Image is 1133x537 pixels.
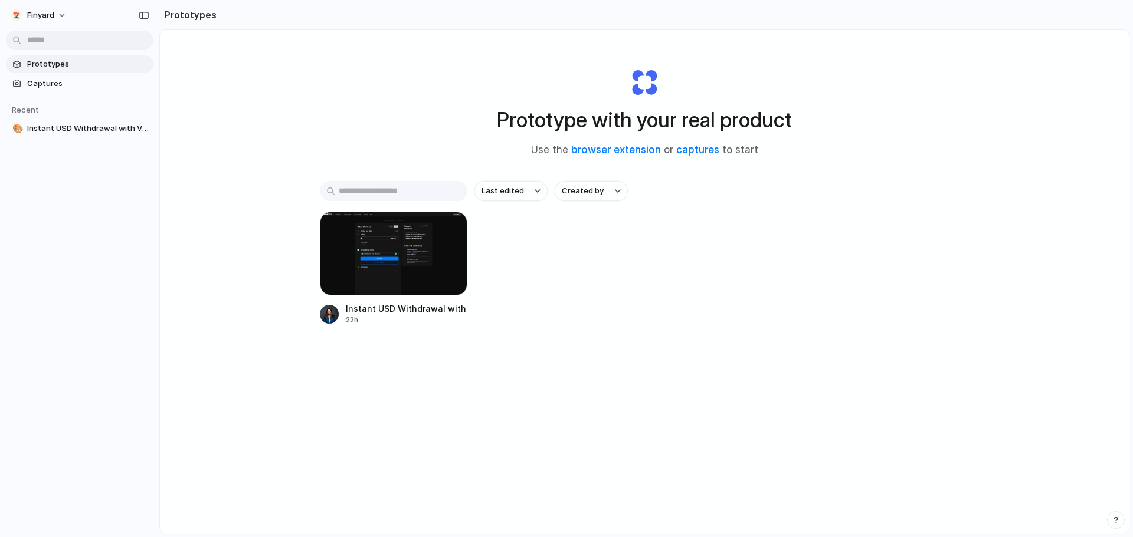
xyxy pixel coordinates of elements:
[159,8,217,22] h2: Prototypes
[27,78,149,90] span: Captures
[497,104,792,136] h1: Prototype with your real product
[27,58,149,70] span: Prototypes
[6,6,73,25] button: Finyard
[562,185,604,197] span: Created by
[482,185,524,197] span: Last edited
[27,9,54,21] span: Finyard
[555,181,628,201] button: Created by
[346,315,467,325] div: 22h
[676,144,719,156] a: captures
[531,143,758,158] span: Use the or to start
[12,105,39,114] span: Recent
[12,122,21,136] div: 🎨
[320,212,467,325] a: Instant USD Withdrawal with Virtual MastercardInstant USD Withdrawal with Virtual Mastercard22h
[6,55,153,73] a: Prototypes
[6,75,153,93] a: Captures
[6,120,153,137] a: 🎨Instant USD Withdrawal with Virtual Mastercard
[474,181,548,201] button: Last edited
[571,144,661,156] a: browser extension
[27,123,149,134] span: Instant USD Withdrawal with Virtual Mastercard
[346,302,467,315] div: Instant USD Withdrawal with Virtual Mastercard
[11,123,22,134] button: 🎨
